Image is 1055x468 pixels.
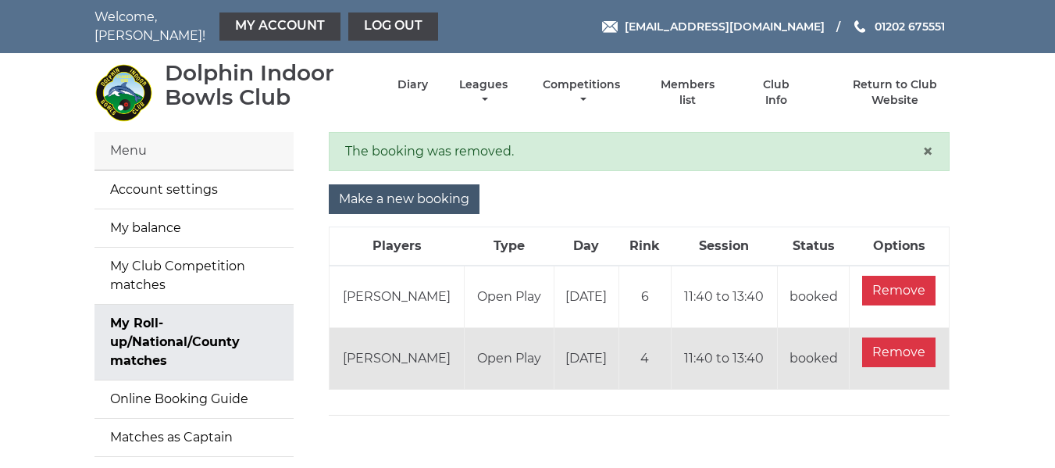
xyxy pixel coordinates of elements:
td: booked [777,328,850,390]
img: Phone us [854,20,865,33]
th: Options [850,227,949,266]
td: Open Play [465,266,554,328]
img: Email [602,21,618,33]
span: × [922,140,933,163]
a: Return to Club Website [829,77,961,108]
a: Online Booking Guide [94,380,294,418]
a: My Roll-up/National/County matches [94,305,294,380]
a: Competitions [540,77,625,108]
th: Players [329,227,465,266]
a: Leagues [455,77,511,108]
td: [DATE] [554,328,618,390]
a: Club Info [751,77,802,108]
a: Phone us 01202 675551 [852,18,945,35]
span: [EMAIL_ADDRESS][DOMAIN_NAME] [625,20,825,34]
a: Email [EMAIL_ADDRESS][DOMAIN_NAME] [602,18,825,35]
input: Make a new booking [329,184,479,214]
button: Close [922,142,933,161]
td: 11:40 to 13:40 [672,328,778,390]
td: 11:40 to 13:40 [672,266,778,328]
input: Remove [862,276,936,305]
th: Status [777,227,850,266]
a: Diary [397,77,428,92]
th: Type [465,227,554,266]
td: 6 [618,266,671,328]
a: My Club Competition matches [94,248,294,304]
td: 4 [618,328,671,390]
td: booked [777,266,850,328]
span: 01202 675551 [875,20,945,34]
a: Matches as Captain [94,419,294,456]
a: Members list [651,77,723,108]
td: [PERSON_NAME] [329,328,465,390]
td: [PERSON_NAME] [329,266,465,328]
img: Dolphin Indoor Bowls Club [94,63,153,122]
nav: Welcome, [PERSON_NAME]! [94,8,442,45]
a: My balance [94,209,294,247]
th: Session [672,227,778,266]
div: Menu [94,132,294,170]
input: Remove [862,338,936,367]
a: My Account [219,13,340,41]
th: Rink [618,227,671,266]
div: The booking was removed. [329,132,950,171]
td: [DATE] [554,266,618,328]
td: Open Play [465,328,554,390]
div: Dolphin Indoor Bowls Club [165,61,370,109]
a: Account settings [94,171,294,209]
a: Log out [348,13,438,41]
th: Day [554,227,618,266]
